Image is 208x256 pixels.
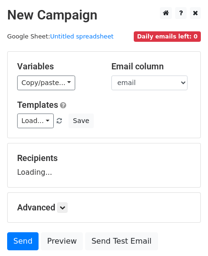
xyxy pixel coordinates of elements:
a: Copy/paste... [17,76,75,90]
span: Daily emails left: 0 [134,31,201,42]
div: Loading... [17,153,191,178]
a: Untitled spreadsheet [50,33,113,40]
h5: Email column [111,61,191,72]
a: Templates [17,100,58,110]
a: Send Test Email [85,232,158,250]
h5: Advanced [17,202,191,213]
h5: Recipients [17,153,191,163]
a: Preview [41,232,83,250]
h2: New Campaign [7,7,201,23]
h5: Variables [17,61,97,72]
a: Send [7,232,39,250]
a: Daily emails left: 0 [134,33,201,40]
button: Save [69,114,93,128]
small: Google Sheet: [7,33,114,40]
a: Load... [17,114,54,128]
